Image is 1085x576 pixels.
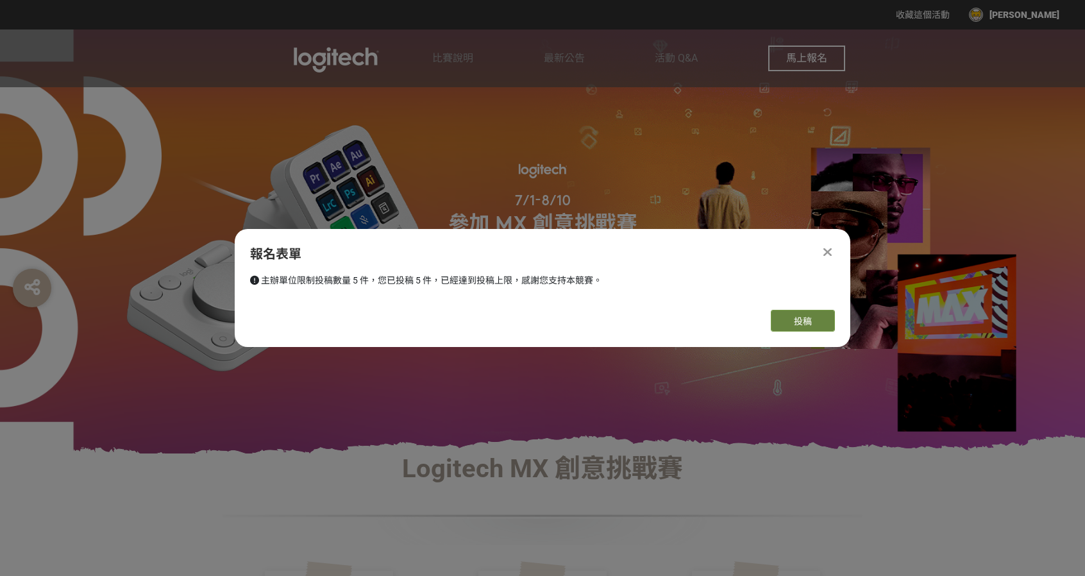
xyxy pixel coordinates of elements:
[544,30,585,87] a: 最新公告
[222,453,863,484] h1: Logitech MX 創意挑戰賽
[794,316,812,326] span: 投稿
[786,52,827,64] span: 馬上報名
[382,161,703,321] img: Logitech MX 創意挑戰賽
[771,310,835,332] button: 投稿
[432,30,473,87] a: 比賽說明
[432,52,473,64] span: 比賽說明
[768,46,845,71] button: 馬上報名
[655,30,698,87] a: 活動 Q&A
[261,275,602,285] span: 主辦單位限制投稿數量 5 件，您已投稿 5 件，已經達到投稿上限，感謝您支持本競賽。
[250,246,301,262] span: 報名表單
[655,52,698,64] span: 活動 Q&A
[896,10,950,20] span: 收藏這個活動
[544,52,585,64] span: 最新公告
[240,43,432,75] img: Logitech MX 創意挑戰賽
